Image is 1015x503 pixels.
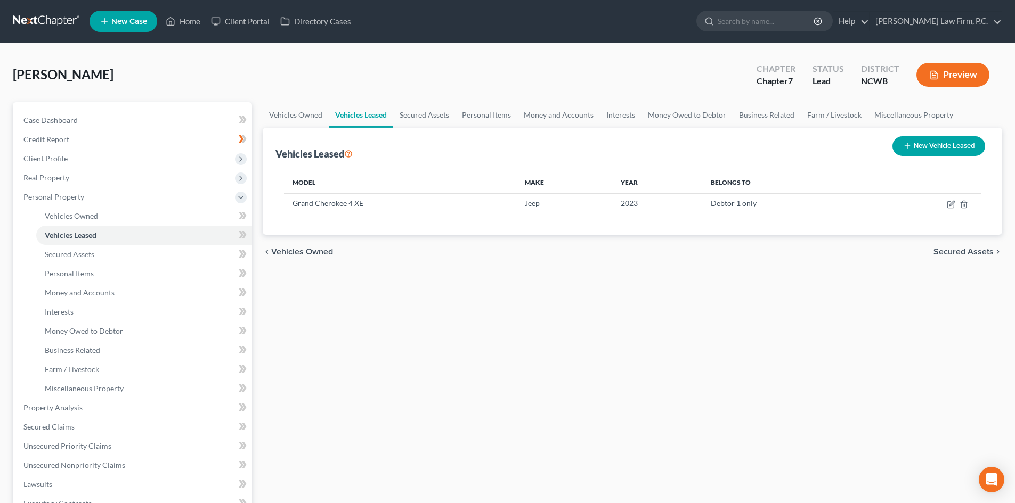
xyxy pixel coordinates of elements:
td: 2023 [612,193,702,213]
a: Vehicles Owned [263,102,329,128]
a: Unsecured Priority Claims [15,436,252,456]
a: Vehicles Leased [329,102,393,128]
a: Personal Items [36,264,252,283]
span: Secured Assets [45,250,94,259]
td: Debtor 1 only [702,193,868,213]
button: chevron_left Vehicles Owned [263,248,333,256]
a: Money and Accounts [36,283,252,302]
span: Unsecured Priority Claims [23,441,111,450]
a: Case Dashboard [15,111,252,130]
span: Business Related [45,345,100,354]
a: Secured Assets [393,102,456,128]
span: Interests [45,307,74,316]
span: Personal Items [45,269,94,278]
th: Belongs To [702,172,868,193]
span: 7 [788,76,793,86]
span: Farm / Livestock [45,365,99,374]
a: Interests [600,102,642,128]
div: Open Intercom Messenger [979,467,1004,492]
div: Chapter [757,63,795,75]
span: New Case [111,18,147,26]
a: Vehicles Owned [36,207,252,226]
button: Preview [916,63,989,87]
span: Secured Assets [933,248,994,256]
span: Vehicles Owned [45,211,98,220]
a: Property Analysis [15,398,252,417]
th: Model [284,172,516,193]
a: Lawsuits [15,475,252,494]
span: [PERSON_NAME] [13,67,113,82]
span: Case Dashboard [23,116,78,125]
div: Status [813,63,844,75]
span: Miscellaneous Property [45,384,124,393]
th: Year [612,172,702,193]
a: Money Owed to Debtor [36,321,252,341]
div: Vehicles Leased [275,147,353,160]
a: Client Portal [206,12,275,31]
a: Help [833,12,869,31]
a: Farm / Livestock [36,360,252,379]
i: chevron_right [994,248,1002,256]
a: Personal Items [456,102,517,128]
a: Business Related [36,341,252,360]
td: Jeep [516,193,612,213]
a: Unsecured Nonpriority Claims [15,456,252,475]
span: Vehicles Owned [271,248,333,256]
span: Credit Report [23,135,69,144]
a: Vehicles Leased [36,226,252,245]
a: Secured Assets [36,245,252,264]
a: Secured Claims [15,417,252,436]
th: Make [516,172,612,193]
div: District [861,63,899,75]
span: Secured Claims [23,422,75,431]
span: Unsecured Nonpriority Claims [23,460,125,469]
span: Client Profile [23,154,68,163]
span: Lawsuits [23,480,52,489]
span: Real Property [23,173,69,182]
i: chevron_left [263,248,271,256]
a: Credit Report [15,130,252,149]
button: Secured Assets chevron_right [933,248,1002,256]
div: NCWB [861,75,899,87]
a: Miscellaneous Property [36,379,252,398]
a: Directory Cases [275,12,356,31]
a: Home [160,12,206,31]
a: Money Owed to Debtor [642,102,733,128]
a: Farm / Livestock [801,102,868,128]
button: New Vehicle Leased [892,136,985,156]
span: Property Analysis [23,403,83,412]
span: Personal Property [23,192,84,201]
a: Money and Accounts [517,102,600,128]
a: Interests [36,302,252,321]
div: Chapter [757,75,795,87]
a: [PERSON_NAME] Law Firm, P.C. [870,12,1002,31]
span: Money and Accounts [45,288,115,297]
span: Vehicles Leased [45,230,96,240]
a: Business Related [733,102,801,128]
span: Money Owed to Debtor [45,326,123,335]
input: Search by name... [718,11,815,31]
a: Miscellaneous Property [868,102,960,128]
td: Grand Cherokee 4 XE [284,193,516,213]
div: Lead [813,75,844,87]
